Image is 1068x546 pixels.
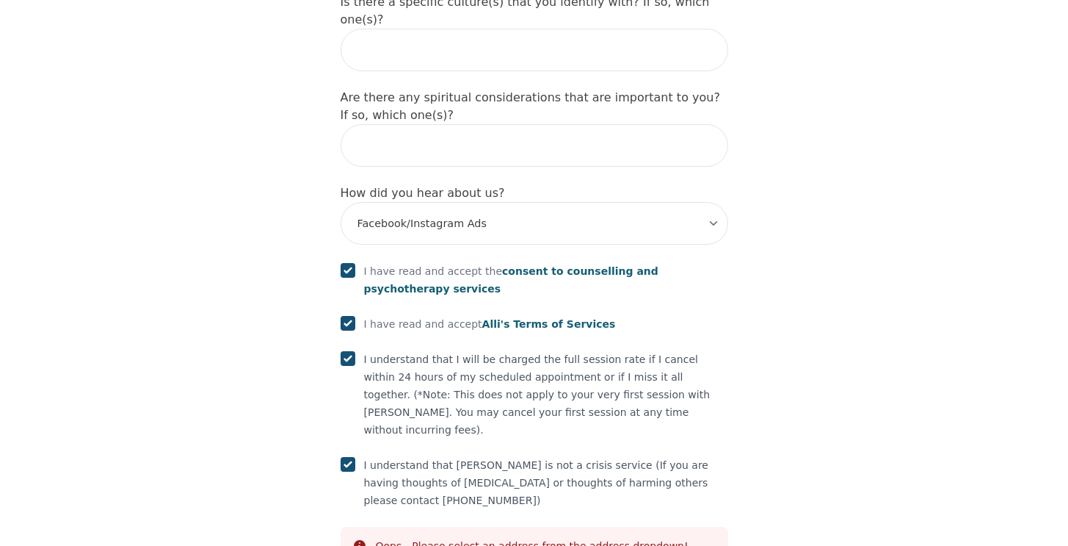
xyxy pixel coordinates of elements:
p: I have read and accept the [364,262,728,298]
span: Alli's Terms of Services [482,318,616,330]
p: I have read and accept [364,315,616,333]
p: I understand that I will be charged the full session rate if I cancel within 24 hours of my sched... [364,351,728,439]
label: Are there any spiritual considerations that are important to you? If so, which one(s)? [341,90,720,122]
p: I understand that [PERSON_NAME] is not a crisis service (If you are having thoughts of [MEDICAL_D... [364,456,728,509]
span: consent to counselling and psychotherapy services [364,265,658,295]
label: How did you hear about us? [341,186,505,200]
